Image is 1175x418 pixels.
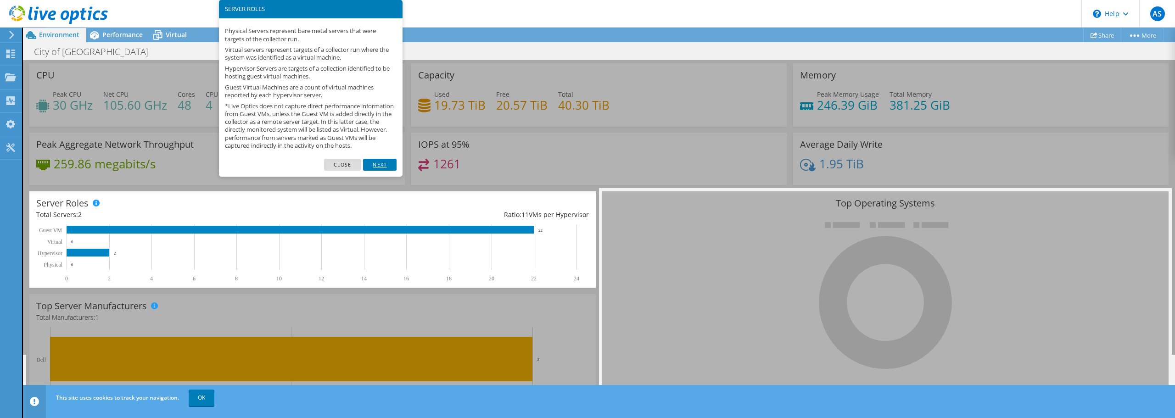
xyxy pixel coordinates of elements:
[225,65,397,80] p: Hypervisor Servers are targets of a collection identified to be hosting guest virtual machines.
[1121,28,1164,42] a: More
[1083,28,1121,42] a: Share
[225,46,397,61] p: Virtual servers represent targets of a collector run where the system was identified as a virtual...
[225,102,397,150] p: *Live Optics does not capture direct performance information from Guest VMs, unless the Guest VM ...
[225,6,397,12] h3: SERVER ROLES
[39,30,79,39] span: Environment
[166,30,187,39] span: Virtual
[56,394,179,401] span: This site uses cookies to track your navigation.
[30,47,163,57] h1: City of [GEOGRAPHIC_DATA]
[1150,6,1165,21] span: AS
[363,159,396,171] a: Next
[1093,10,1101,18] svg: \n
[324,159,361,171] a: Close
[102,30,143,39] span: Performance
[189,390,214,406] a: OK
[225,84,397,99] p: Guest Virtual Machines are a count of virtual machines reported by each hypervisor server.
[225,27,397,43] p: Physical Servers represent bare metal servers that were targets of the collector run.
